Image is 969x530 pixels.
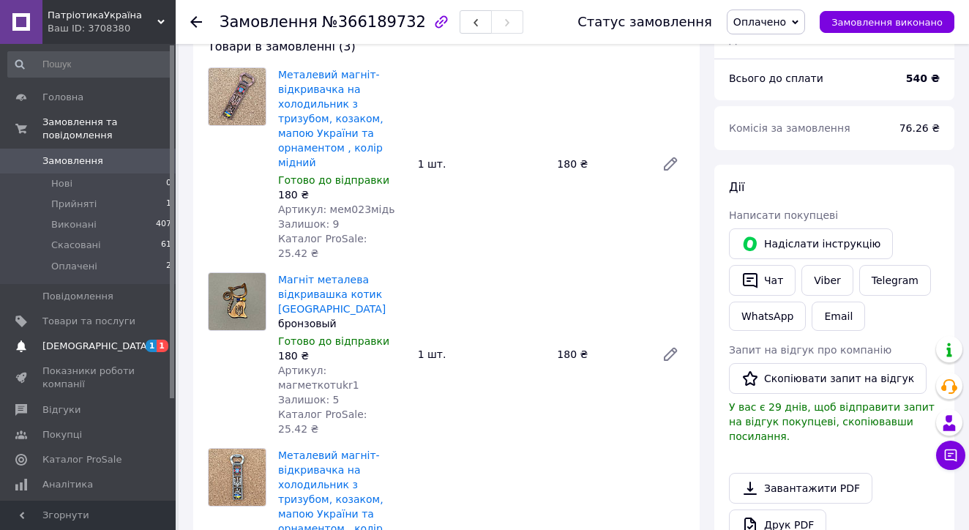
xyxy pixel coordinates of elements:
[42,365,135,391] span: Показники роботи компанії
[51,198,97,211] span: Прийняті
[831,17,943,28] span: Замовлення виконано
[278,408,367,435] span: Каталог ProSale: 25.42 ₴
[278,316,406,331] div: бронзовый
[190,15,202,29] div: Повернутися назад
[209,68,266,125] img: Металевий магніт-відкривачка на холодильник з тризубом, козаком, мапою України та орнаментом , ко...
[412,344,552,365] div: 1 шт.
[278,365,359,391] span: Артикул: магметкотukr1
[812,302,865,331] button: Email
[42,116,176,142] span: Замовлення та повідомлення
[42,315,135,328] span: Товари та послуги
[729,363,927,394] button: Скопіювати запит на відгук
[42,453,121,466] span: Каталог ProSale
[656,340,685,369] a: Редагувати
[729,473,872,504] a: Завантажити PDF
[729,72,823,84] span: Всього до сплати
[42,478,93,491] span: Аналітика
[278,204,394,215] span: Артикул: мем023мідь
[729,180,744,194] span: Дії
[42,290,113,303] span: Повідомлення
[278,348,406,363] div: 180 ₴
[859,265,931,296] a: Telegram
[551,344,650,365] div: 180 ₴
[412,154,552,174] div: 1 шт.
[51,239,101,252] span: Скасовані
[278,187,406,202] div: 180 ₴
[220,13,318,31] span: Замовлення
[161,239,171,252] span: 61
[42,154,103,168] span: Замовлення
[729,302,806,331] a: WhatsApp
[48,9,157,22] span: ПатріотикаУкраїна
[51,260,97,273] span: Оплачені
[551,154,650,174] div: 180 ₴
[146,340,157,352] span: 1
[729,122,850,134] span: Комісія за замовлення
[51,218,97,231] span: Виконані
[48,22,176,35] div: Ваш ID: 3708380
[729,265,796,296] button: Чат
[733,16,786,28] span: Оплачено
[656,149,685,179] a: Редагувати
[729,344,891,356] span: Запит на відгук про компанію
[42,428,82,441] span: Покупці
[209,449,266,506] img: Металевий магніт-відкривачка на холодильник з тризубом, козаком, мапою України та орнаментом , ко...
[209,273,266,330] img: Магніт металева відкривашка котик Ukraine
[157,340,168,352] span: 1
[936,441,965,470] button: Чат з покупцем
[42,403,81,417] span: Відгуки
[208,40,356,53] span: Товари в замовленні (3)
[278,335,389,347] span: Готово до відправки
[820,11,954,33] button: Замовлення виконано
[729,34,779,45] span: Доставка
[278,274,386,315] a: Магніт металева відкривашка котик [GEOGRAPHIC_DATA]
[278,174,389,186] span: Готово до відправки
[801,265,853,296] a: Viber
[729,209,838,221] span: Написати покупцеві
[166,260,171,273] span: 2
[156,218,171,231] span: 407
[729,228,893,259] button: Надіслати інструкцію
[7,51,173,78] input: Пошук
[906,72,940,84] b: 540 ₴
[278,69,384,168] a: Металевий магніт-відкривачка на холодильник з тризубом, козаком, мапою України та орнаментом , ко...
[166,198,171,211] span: 1
[278,218,340,230] span: Залишок: 9
[322,13,426,31] span: №366189732
[577,15,712,29] div: Статус замовлення
[278,233,367,259] span: Каталог ProSale: 25.42 ₴
[278,394,340,406] span: Залишок: 5
[729,401,935,442] span: У вас є 29 днів, щоб відправити запит на відгук покупцеві, скопіювавши посилання.
[42,91,83,104] span: Головна
[51,177,72,190] span: Нові
[42,340,151,353] span: [DEMOGRAPHIC_DATA]
[899,122,940,134] span: 76.26 ₴
[166,177,171,190] span: 0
